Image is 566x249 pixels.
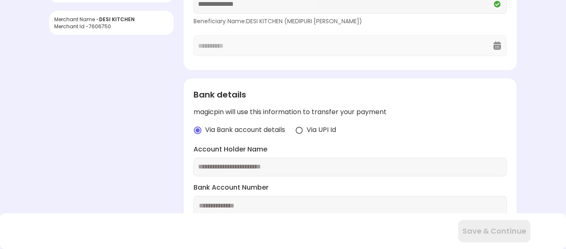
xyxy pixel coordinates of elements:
div: Merchant Id - 7606750 [54,23,169,30]
img: radio [295,126,303,134]
div: Bank details [194,88,506,101]
span: Via Bank account details [205,125,285,135]
img: radio [194,126,202,134]
label: Bank Account Number [194,183,506,193]
span: Via UPI Id [307,125,336,135]
button: Save & Continue [458,220,530,242]
div: Beneficiary Name: DESI KITCHEN (MEDIPURI [PERSON_NAME]) [194,17,506,25]
span: DESI KITCHEN [99,16,135,23]
div: Merchant Name - [54,16,169,23]
label: Account Holder Name [194,145,506,154]
div: magicpin will use this information to transfer your payment [194,107,506,117]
